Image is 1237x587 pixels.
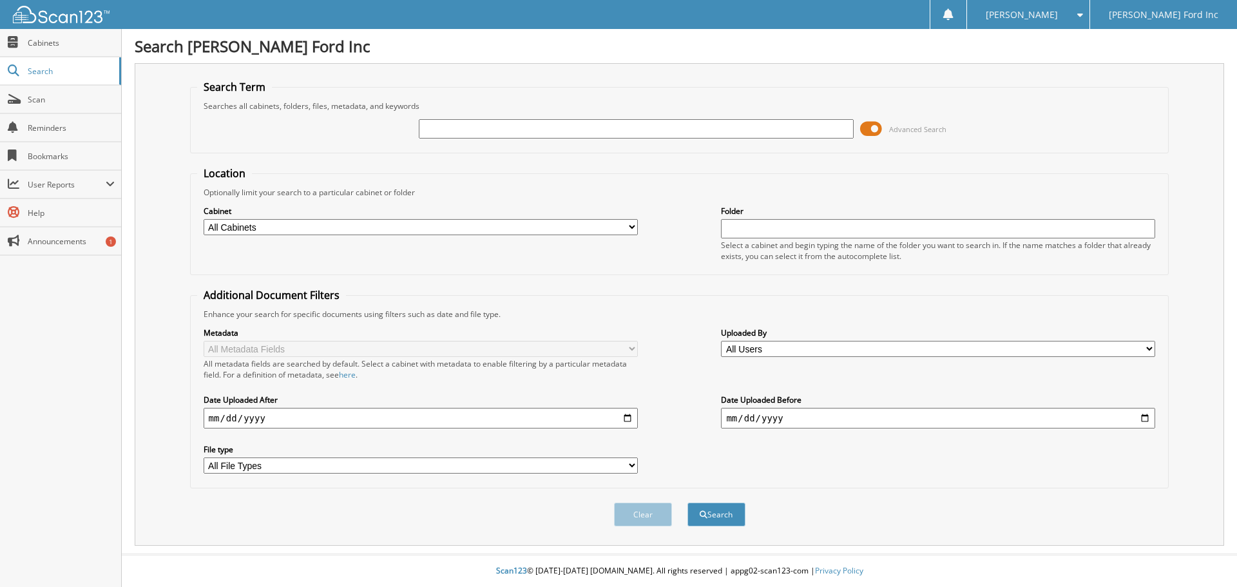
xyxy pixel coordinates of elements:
div: 1 [106,236,116,247]
div: Searches all cabinets, folders, files, metadata, and keywords [197,101,1162,111]
button: Clear [614,503,672,526]
legend: Search Term [197,80,272,94]
div: Optionally limit your search to a particular cabinet or folder [197,187,1162,198]
label: Folder [721,206,1155,217]
span: Announcements [28,236,115,247]
label: Metadata [204,327,638,338]
div: Enhance your search for specific documents using filters such as date and file type. [197,309,1162,320]
div: © [DATE]-[DATE] [DOMAIN_NAME]. All rights reserved | appg02-scan123-com | [122,555,1237,587]
label: Uploaded By [721,327,1155,338]
span: [PERSON_NAME] Ford Inc [1109,11,1218,19]
img: scan123-logo-white.svg [13,6,110,23]
h1: Search [PERSON_NAME] Ford Inc [135,35,1224,57]
span: Help [28,207,115,218]
legend: Location [197,166,252,180]
label: Date Uploaded Before [721,394,1155,405]
a: Privacy Policy [815,565,863,576]
span: Search [28,66,113,77]
span: Scan [28,94,115,105]
span: Bookmarks [28,151,115,162]
span: Reminders [28,122,115,133]
span: Scan123 [496,565,527,576]
label: Cabinet [204,206,638,217]
div: Select a cabinet and begin typing the name of the folder you want to search in. If the name match... [721,240,1155,262]
button: Search [687,503,745,526]
span: [PERSON_NAME] [986,11,1058,19]
input: end [721,408,1155,428]
span: User Reports [28,179,106,190]
span: Cabinets [28,37,115,48]
a: here [339,369,356,380]
legend: Additional Document Filters [197,288,346,302]
input: start [204,408,638,428]
span: Advanced Search [889,124,946,134]
div: All metadata fields are searched by default. Select a cabinet with metadata to enable filtering b... [204,358,638,380]
label: File type [204,444,638,455]
label: Date Uploaded After [204,394,638,405]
